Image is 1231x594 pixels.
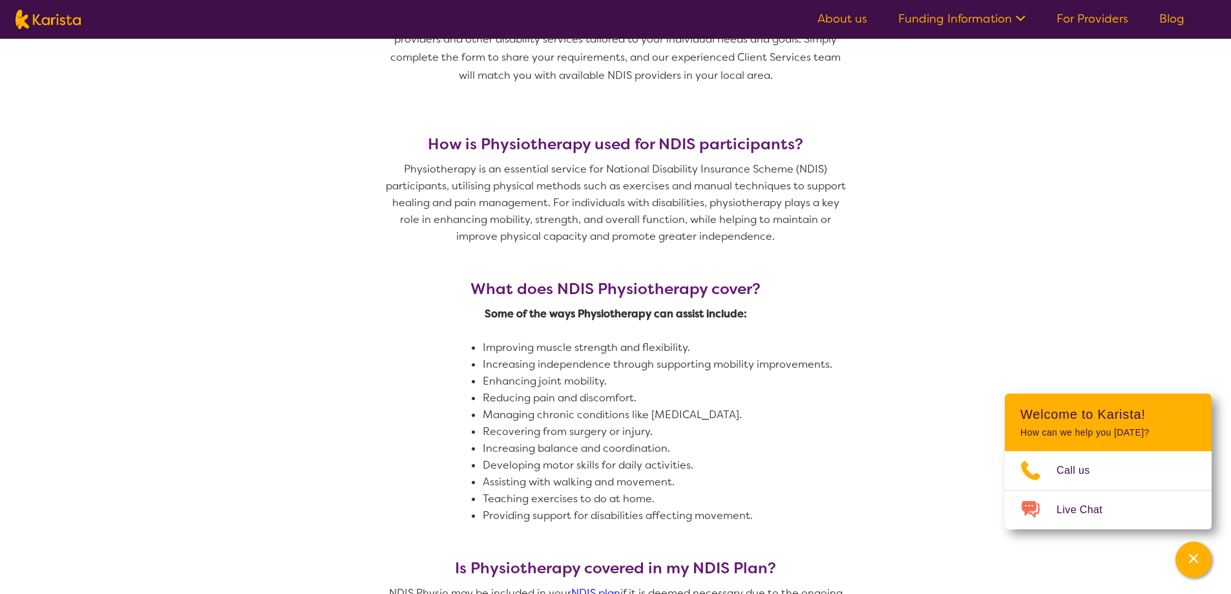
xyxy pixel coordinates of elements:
[485,307,747,321] span: Some of the ways Physiotherapy can assist include:
[1057,11,1128,27] a: For Providers
[383,161,848,245] p: Physiotherapy is an essential service for National Disability Insurance Scheme (NDIS) participant...
[898,11,1026,27] a: Funding Information
[1175,542,1212,578] button: Channel Menu
[483,407,916,423] li: Managing chronic conditions like [MEDICAL_DATA].
[483,423,916,440] li: Recovering from surgery or injury.
[1020,427,1196,438] p: How can we help you [DATE]?
[483,474,916,491] li: Assisting with walking and movement.
[483,457,916,474] li: Developing motor skills for daily activities.
[399,280,832,298] h3: What does NDIS Physiotherapy cover?
[483,507,916,524] li: Providing support for disabilities affecting movement.
[383,559,848,577] h3: Is Physiotherapy covered in my NDIS Plan?
[483,339,916,356] li: Improving muscle strength and flexibility.
[1057,461,1106,480] span: Call us
[1005,451,1212,529] ul: Choose channel
[483,373,916,390] li: Enhancing joint mobility.
[383,135,848,153] h3: How is Physiotherapy used for NDIS participants?
[483,491,916,507] li: Teaching exercises to do at home.
[1159,11,1184,27] a: Blog
[483,440,916,457] li: Increasing balance and coordination.
[483,390,916,407] li: Reducing pain and discomfort.
[1005,394,1212,529] div: Channel Menu
[1057,500,1118,520] span: Live Chat
[1020,407,1196,422] h2: Welcome to Karista!
[817,11,867,27] a: About us
[16,10,81,29] img: Karista logo
[483,356,916,373] li: Increasing independence through supporting mobility improvements.
[383,12,848,85] p: Karista offers a free, independent service that connects you with NDIS physiotherapy providers an...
